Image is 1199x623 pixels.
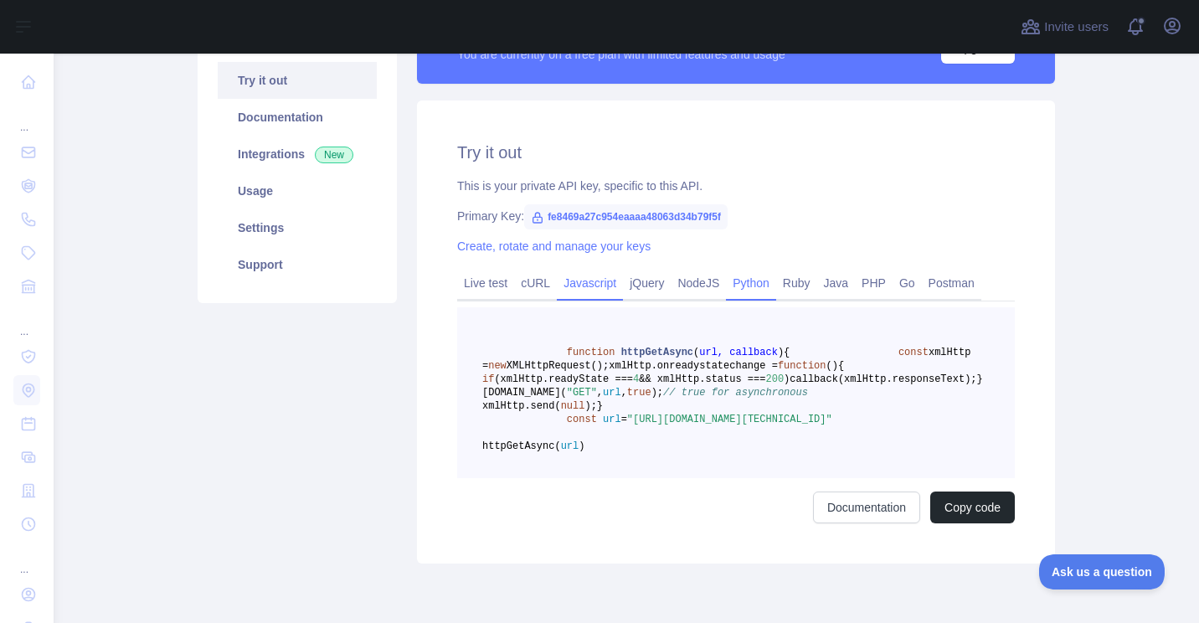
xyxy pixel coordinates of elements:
[457,178,1015,194] div: This is your private API key, specific to this API.
[315,147,353,163] span: New
[457,208,1015,224] div: Primary Key:
[663,387,808,399] span: // true for asynchronous
[621,347,693,358] span: httpGetAsync
[699,347,778,358] span: url, callback
[790,373,976,385] span: callback(xmlHttp.responseText);
[561,440,579,452] span: url
[557,270,623,296] a: Javascript
[765,373,784,385] span: 200
[514,270,557,296] a: cURL
[621,387,627,399] span: ,
[218,136,377,172] a: Integrations New
[218,172,377,209] a: Usage
[826,360,831,372] span: (
[597,387,603,399] span: ,
[482,373,494,385] span: if
[977,373,983,385] span: }
[893,270,922,296] a: Go
[567,414,597,425] span: const
[817,270,856,296] a: Java
[784,347,790,358] span: {
[813,492,920,523] a: Documentation
[524,204,728,229] span: fe8469a27c954eaaaa48063d34b79f5f
[838,360,844,372] span: {
[457,270,514,296] a: Live test
[218,209,377,246] a: Settings
[482,400,561,412] span: xmlHttp.send(
[457,141,1015,164] h2: Try it out
[567,387,597,399] span: "GET"
[627,414,832,425] span: "[URL][DOMAIN_NAME][TECHNICAL_ID]"
[832,360,838,372] span: )
[784,373,790,385] span: )
[603,414,621,425] span: url
[1017,13,1112,40] button: Invite users
[651,387,663,399] span: );
[579,440,584,452] span: )
[597,400,603,412] span: }
[13,305,40,338] div: ...
[671,270,726,296] a: NodeJS
[507,360,609,372] span: XMLHttpRequest();
[639,373,765,385] span: && xmlHttp.status ===
[776,270,817,296] a: Ruby
[922,270,981,296] a: Postman
[218,99,377,136] a: Documentation
[621,414,627,425] span: =
[1044,18,1109,37] span: Invite users
[726,270,776,296] a: Python
[218,246,377,283] a: Support
[457,46,785,63] div: You are currently on a free plan with limited features and usage
[603,387,621,399] span: url
[561,400,585,412] span: null
[13,543,40,576] div: ...
[627,387,651,399] span: true
[218,62,377,99] a: Try it out
[778,360,826,372] span: function
[855,270,893,296] a: PHP
[693,347,699,358] span: (
[494,373,633,385] span: (xmlHttp.readyState ===
[930,492,1015,523] button: Copy code
[778,347,784,358] span: )
[609,360,778,372] span: xmlHttp.onreadystatechange =
[567,347,615,358] span: function
[457,239,651,253] a: Create, rotate and manage your keys
[1039,554,1166,590] iframe: Toggle Customer Support
[482,440,561,452] span: httpGetAsync(
[898,347,929,358] span: const
[13,100,40,134] div: ...
[584,400,596,412] span: );
[482,387,567,399] span: [DOMAIN_NAME](
[488,360,507,372] span: new
[623,270,671,296] a: jQuery
[633,373,639,385] span: 4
